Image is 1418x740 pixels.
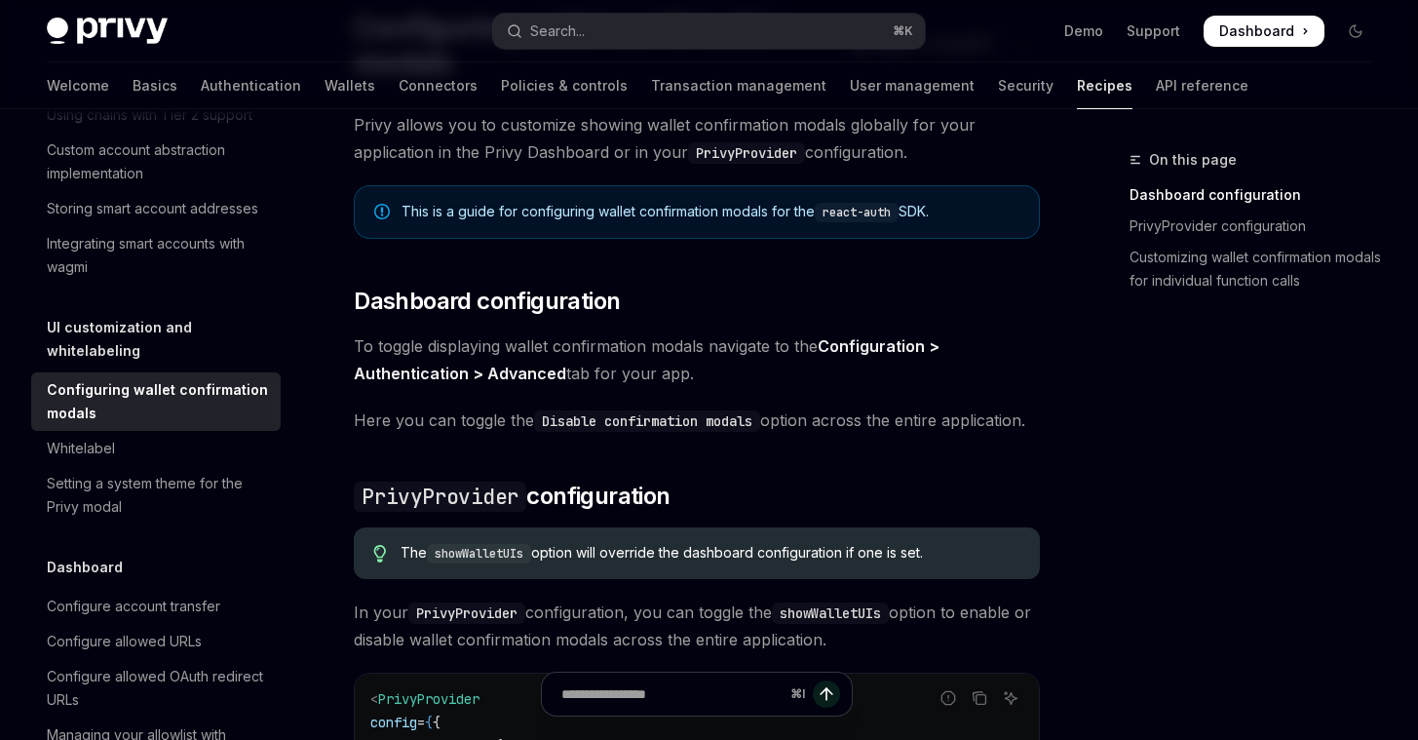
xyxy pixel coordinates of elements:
a: PrivyProvider configuration [1130,211,1387,242]
a: Customizing wallet confirmation modals for individual function calls [1130,242,1387,296]
div: Storing smart account addresses [47,197,258,220]
h5: Dashboard [47,556,123,579]
img: dark logo [47,18,168,45]
div: Custom account abstraction implementation [47,138,269,185]
a: Dashboard [1204,16,1324,47]
span: Dashboard [1219,21,1294,41]
a: Configure account transfer [31,589,281,624]
a: Demo [1064,21,1103,41]
a: Connectors [399,62,478,109]
a: Policies & controls [501,62,628,109]
span: Here you can toggle the option across the entire application. [354,407,1040,434]
code: PrivyProvider [354,482,526,512]
a: Dashboard configuration [1130,179,1387,211]
a: Whitelabel [31,431,281,466]
button: Open search [493,14,924,49]
code: Disable confirmation modals [534,410,760,432]
a: Configure allowed OAuth redirect URLs [31,659,281,718]
a: Recipes [1077,62,1132,109]
a: Configure allowed URLs [31,624,281,659]
code: showWalletUIs [427,544,531,564]
code: PrivyProvider [688,142,805,164]
a: User management [850,62,975,109]
span: configuration [354,481,670,512]
a: Authentication [201,62,301,109]
span: In your configuration, you can toggle the option to enable or disable wallet confirmation modals ... [354,599,1040,653]
code: react-auth [815,203,899,222]
a: Integrating smart accounts with wagmi [31,226,281,285]
svg: Note [374,204,390,219]
code: PrivyProvider [408,603,525,624]
div: Search... [530,19,585,43]
div: This is a guide for configuring wallet confirmation modals for the SDK. [402,202,1019,222]
a: Basics [133,62,177,109]
span: Dashboard configuration [354,286,620,317]
div: Configure account transfer [47,595,220,618]
div: Integrating smart accounts with wagmi [47,232,269,279]
span: Privy allows you to customize showing wallet confirmation modals globally for your application in... [354,111,1040,166]
a: Configuring wallet confirmation modals [31,372,281,431]
a: Transaction management [651,62,826,109]
a: Support [1127,21,1180,41]
span: ⌘ K [893,23,913,39]
span: To toggle displaying wallet confirmation modals navigate to the tab for your app. [354,332,1040,387]
div: Whitelabel [47,437,115,460]
h5: UI customization and whitelabeling [47,316,281,363]
a: Welcome [47,62,109,109]
button: Send message [813,681,840,708]
div: Setting a system theme for the Privy modal [47,472,269,519]
a: Wallets [325,62,375,109]
a: Storing smart account addresses [31,191,281,226]
a: API reference [1156,62,1248,109]
a: Setting a system theme for the Privy modal [31,466,281,525]
span: On this page [1149,148,1237,172]
a: Security [998,62,1054,109]
button: Toggle dark mode [1340,16,1371,47]
div: Configure allowed URLs [47,630,202,653]
input: Ask a question... [561,673,783,716]
div: Configure allowed OAuth redirect URLs [47,665,269,712]
a: Custom account abstraction implementation [31,133,281,191]
div: Configuring wallet confirmation modals [47,378,269,425]
div: The option will override the dashboard configuration if one is set. [401,543,1020,564]
svg: Tip [373,545,387,563]
code: showWalletUIs [772,603,889,624]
